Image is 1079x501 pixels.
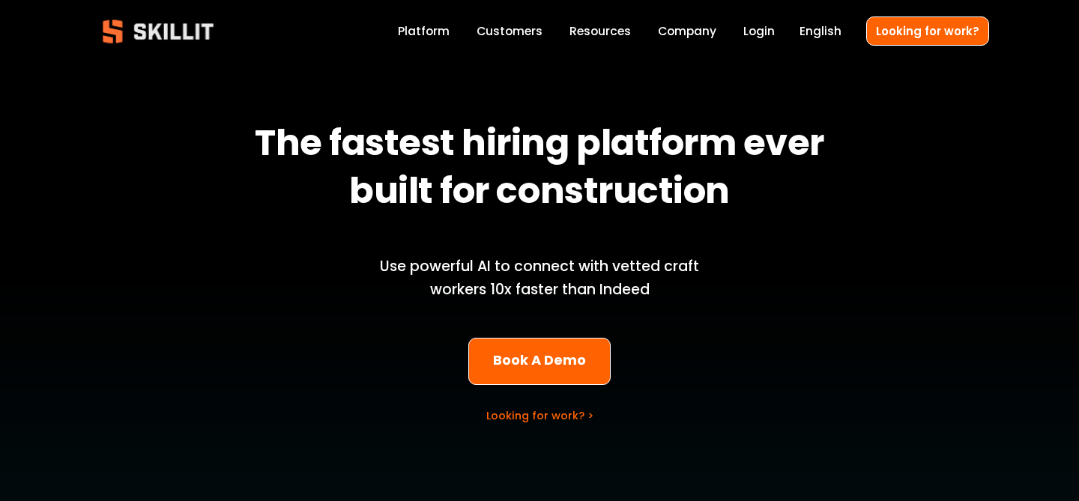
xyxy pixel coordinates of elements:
div: language picker [800,21,841,41]
a: Looking for work? [866,16,989,46]
span: English [800,22,841,40]
a: folder dropdown [569,21,631,41]
a: Company [658,21,716,41]
a: Looking for work? > [486,408,593,423]
p: Use powerful AI to connect with vetted craft workers 10x faster than Indeed [354,255,725,301]
a: Book A Demo [468,338,611,385]
a: Login [743,21,775,41]
img: Skillit [90,9,226,54]
span: Resources [569,22,631,40]
strong: The fastest hiring platform ever built for construction [255,115,831,225]
a: Customers [477,21,542,41]
a: Platform [398,21,450,41]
